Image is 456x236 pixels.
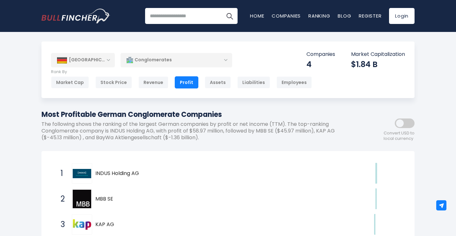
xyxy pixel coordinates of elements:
[306,51,335,58] p: Companies
[95,170,143,177] span: INDUS Holding AG
[51,69,312,75] p: Rank By
[138,76,168,88] div: Revenue
[57,194,64,204] span: 2
[73,215,91,234] img: KAP AG
[272,12,301,19] a: Companies
[41,121,357,141] p: The following shows the ranking of the largest German companies by profit or net income (TTM). Th...
[51,53,115,67] div: [GEOGRAPHIC_DATA]
[308,12,330,19] a: Ranking
[222,8,238,24] button: Search
[41,109,357,120] h1: Most Profitable German Conglomerate Companies
[237,76,270,88] div: Liabilities
[384,131,415,141] span: Convert USD to local currency
[250,12,264,19] a: Home
[351,51,405,58] p: Market Capitalization
[95,76,132,88] div: Stock Price
[73,190,91,208] img: MBB SE
[73,169,91,178] img: INDUS Holding AG
[95,196,143,202] span: MBB SE
[121,53,232,67] div: Conglomerates
[359,12,381,19] a: Register
[351,59,405,69] div: $1.84 B
[57,168,64,179] span: 1
[389,8,415,24] a: Login
[175,76,198,88] div: Profit
[95,221,143,228] span: KAP AG
[41,9,110,23] a: Go to homepage
[338,12,351,19] a: Blog
[51,76,89,88] div: Market Cap
[57,219,64,230] span: 3
[205,76,231,88] div: Assets
[41,9,110,23] img: Bullfincher logo
[276,76,312,88] div: Employees
[306,59,335,69] div: 4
